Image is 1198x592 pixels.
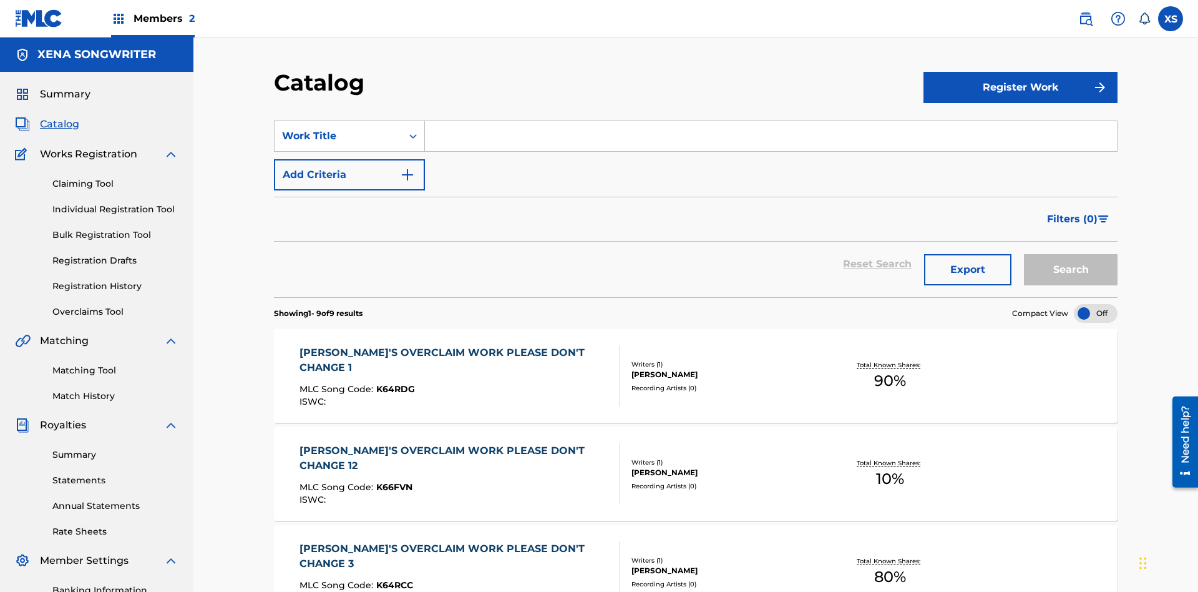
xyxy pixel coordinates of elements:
[15,117,79,132] a: CatalogCatalog
[52,177,178,190] a: Claiming Tool
[631,467,820,478] div: [PERSON_NAME]
[15,87,30,102] img: Summary
[1106,6,1131,31] div: Help
[376,580,413,591] span: K64RCC
[1098,215,1109,223] img: filter
[40,87,90,102] span: Summary
[15,333,31,348] img: Matching
[15,418,30,433] img: Royalties
[52,364,178,377] a: Matching Tool
[299,443,610,473] div: [PERSON_NAME]'S OVERCLAIM WORK PLEASE DON'T CHANGE 12
[876,468,904,490] span: 10 %
[924,254,1011,285] button: Export
[163,418,178,433] img: expand
[52,203,178,216] a: Individual Registration Tool
[52,525,178,538] a: Rate Sheets
[15,47,30,62] img: Accounts
[299,541,610,571] div: [PERSON_NAME]'S OVERCLAIM WORK PLEASE DON'T CHANGE 3
[1078,11,1093,26] img: search
[631,481,820,491] div: Recording Artists ( 0 )
[857,360,923,370] p: Total Known Shares:
[52,229,178,242] a: Bulk Registration Tool
[134,11,195,26] span: Members
[111,11,126,26] img: Top Rightsholders
[631,580,820,589] div: Recording Artists ( 0 )
[1012,308,1068,319] span: Compact View
[299,345,610,375] div: [PERSON_NAME]'S OVERCLAIM WORK PLEASE DON'T CHANGE 1
[15,9,63,27] img: MLC Logo
[299,580,376,591] span: MLC Song Code :
[40,117,79,132] span: Catalog
[631,556,820,565] div: Writers ( 1 )
[1111,11,1126,26] img: help
[1073,6,1098,31] a: Public Search
[376,481,412,493] span: K66FVN
[1163,392,1198,494] iframe: Resource Center
[52,500,178,513] a: Annual Statements
[631,458,820,467] div: Writers ( 1 )
[163,553,178,568] img: expand
[631,383,820,393] div: Recording Artists ( 0 )
[274,69,371,97] h2: Catalog
[40,418,86,433] span: Royalties
[282,129,394,144] div: Work Title
[1040,204,1118,235] button: Filters (0)
[15,147,31,162] img: Works Registration
[1158,6,1183,31] div: User Menu
[40,333,89,348] span: Matching
[274,427,1118,521] a: [PERSON_NAME]'S OVERCLAIM WORK PLEASE DON'T CHANGE 12MLC Song Code:K66FVNISWC:Writers (1)[PERSON_...
[15,553,30,568] img: Member Settings
[37,47,156,62] h5: XENA SONGWRITER
[299,396,329,407] span: ISWC :
[923,72,1118,103] button: Register Work
[1093,80,1108,95] img: f7272a7cc735f4ea7f67.svg
[52,305,178,318] a: Overclaims Tool
[299,383,376,395] span: MLC Song Code :
[52,280,178,293] a: Registration History
[299,481,376,493] span: MLC Song Code :
[874,370,906,392] span: 90 %
[163,147,178,162] img: expand
[299,494,329,505] span: ISWC :
[1136,532,1198,592] iframe: Chat Widget
[274,121,1118,297] form: Search Form
[40,147,137,162] span: Works Registration
[52,448,178,461] a: Summary
[1139,545,1147,582] div: Drag
[1138,12,1151,25] div: Notifications
[631,360,820,369] div: Writers ( 1 )
[274,329,1118,423] a: [PERSON_NAME]'S OVERCLAIM WORK PLEASE DON'T CHANGE 1MLC Song Code:K64RDGISWC:Writers (1)[PERSON_N...
[274,308,363,319] p: Showing 1 - 9 of 9 results
[15,87,90,102] a: SummarySummary
[274,159,425,190] button: Add Criteria
[1047,212,1098,227] span: Filters ( 0 )
[857,458,923,468] p: Total Known Shares:
[376,383,415,395] span: K64RDG
[15,117,30,132] img: Catalog
[52,390,178,403] a: Match History
[163,333,178,348] img: expand
[857,556,923,566] p: Total Known Shares:
[631,369,820,380] div: [PERSON_NAME]
[52,474,178,487] a: Statements
[400,167,415,182] img: 9d2ae6d4665cec9f34b9.svg
[52,254,178,267] a: Registration Drafts
[874,566,906,588] span: 80 %
[189,12,195,24] span: 2
[631,565,820,576] div: [PERSON_NAME]
[40,553,129,568] span: Member Settings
